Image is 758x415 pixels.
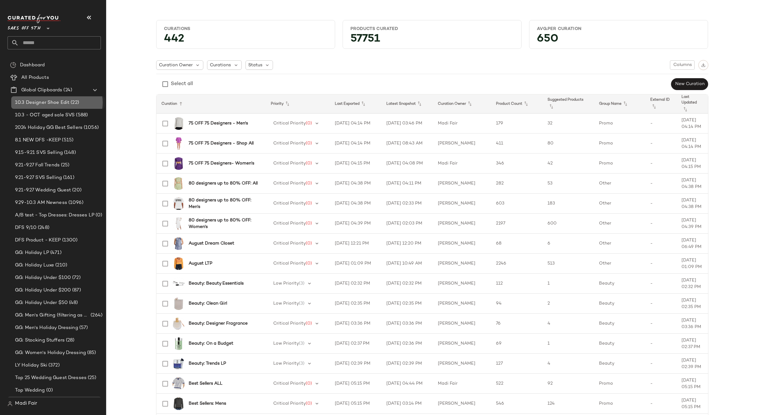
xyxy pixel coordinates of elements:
td: Madi Fair [433,374,491,394]
span: (3) [299,341,305,346]
td: - [645,134,676,154]
span: LY Holiday Ski [15,362,47,369]
td: [DATE] 02:35 PM [381,294,433,314]
td: [DATE] 06:49 PM [676,234,708,254]
img: svg%3e [7,401,12,406]
th: Suggested Products [542,94,594,114]
td: [DATE] 04:08 PM [381,154,433,174]
td: - [645,194,676,214]
span: Top Wedding [15,387,45,394]
td: Promo [594,114,646,134]
span: (1056) [82,124,99,131]
td: [DATE] 02:03 PM [381,214,433,234]
b: 75 OFF 75 Designers - Men's [189,120,248,127]
b: Best Sellers ALL [189,380,222,387]
td: 1 [542,334,594,354]
td: 513 [542,254,594,274]
td: 183 [542,194,594,214]
span: (3) [299,301,305,306]
span: GG: Men's Gifting (filtering as women's) [15,312,89,319]
span: GG: Holiday Luxe [15,262,54,269]
span: New Curation [675,82,704,87]
td: [PERSON_NAME] [433,334,491,354]
img: 0400022730229_WHITE [172,217,185,230]
td: - [645,214,676,234]
img: svg%3e [701,63,706,67]
img: 0400022134974 [172,357,185,370]
td: [DATE] 03:36 PM [330,314,381,334]
b: 80 designers up to 80% OFF: Women's [189,217,258,230]
span: (57) [78,324,88,331]
td: [DATE] 01:09 PM [330,254,381,274]
td: [DATE] 05:15 PM [330,374,381,394]
span: 2024 Holiday GG Best Sellers [15,124,82,131]
td: [DATE] 04:44 PM [381,374,433,394]
span: 9.21-9.27 Fall Trends [15,162,60,169]
span: Curation Owner [159,62,193,68]
td: Promo [594,374,646,394]
td: 2 [542,294,594,314]
td: 69 [491,334,542,354]
span: (22) [69,99,79,106]
td: Other [594,254,646,274]
td: Beauty [594,294,646,314]
img: 0400022406067_GRAPE [172,157,185,170]
span: DFS 9/10 [15,224,37,231]
td: [DATE] 04:11 PM [381,174,433,194]
span: Saks OFF 5TH [7,21,41,33]
span: (0) [306,161,312,166]
td: 2246 [491,254,542,274]
td: - [645,114,676,134]
td: [DATE] 02:39 PM [330,354,381,374]
span: Critical Priority [273,321,306,326]
span: GG: Women's Holiday Dressing [15,349,86,357]
img: 0400018355490 [172,337,185,350]
span: (48) [68,299,78,306]
span: Low Priority [273,301,299,306]
td: [DATE] 04:38 PM [676,194,708,214]
td: 112 [491,274,542,294]
td: [DATE] 02:32 PM [676,274,708,294]
b: 80 designers up to 80% OFF: All [189,180,258,187]
span: (28) [65,337,75,344]
div: 57751 [345,34,519,46]
td: 4 [542,354,594,374]
b: Beauty: Trends LP [189,360,226,367]
b: Beauty: Beauty Essentials [189,280,244,287]
b: August LTP [189,260,212,267]
td: [DATE] 12:21 PM [330,234,381,254]
span: (0) [306,181,312,186]
td: Promo [594,134,646,154]
td: [DATE] 03:14 PM [381,394,433,414]
td: - [645,354,676,374]
span: GG: Holiday Under $100 [15,274,71,281]
span: GG: Stocking Stuffers [15,337,65,344]
td: [DATE] 05:15 PM [676,394,708,414]
b: Beauty: On a Budget [189,340,233,347]
span: (1096) [67,199,83,206]
td: - [645,294,676,314]
button: New Curation [671,78,708,90]
b: Beauty: Designer Fragrance [189,320,248,327]
span: GG: Holiday Under $50 [15,299,68,306]
td: [DATE] 04:14 PM [330,114,381,134]
td: [DATE] 02:37 PM [330,334,381,354]
td: Madi Fair [433,154,491,174]
td: [DATE] 02:35 PM [330,294,381,314]
div: Select all [171,80,193,88]
span: (0) [306,401,312,406]
td: [DATE] 04:15 PM [676,154,708,174]
td: 127 [491,354,542,374]
span: (0) [45,387,53,394]
td: [DATE] 04:38 PM [330,174,381,194]
th: Group Name [594,94,646,114]
span: 10.3 - OCT aged sale SVS [15,112,75,119]
span: (0) [306,321,312,326]
span: (372) [47,362,60,369]
td: [DATE] 01:09 PM [676,254,708,274]
td: Beauty [594,274,646,294]
span: Madi Fair [15,400,37,407]
b: Beauty: Clean Girl [189,300,227,307]
span: (471) [49,249,62,256]
span: Critical Priority [273,261,306,266]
